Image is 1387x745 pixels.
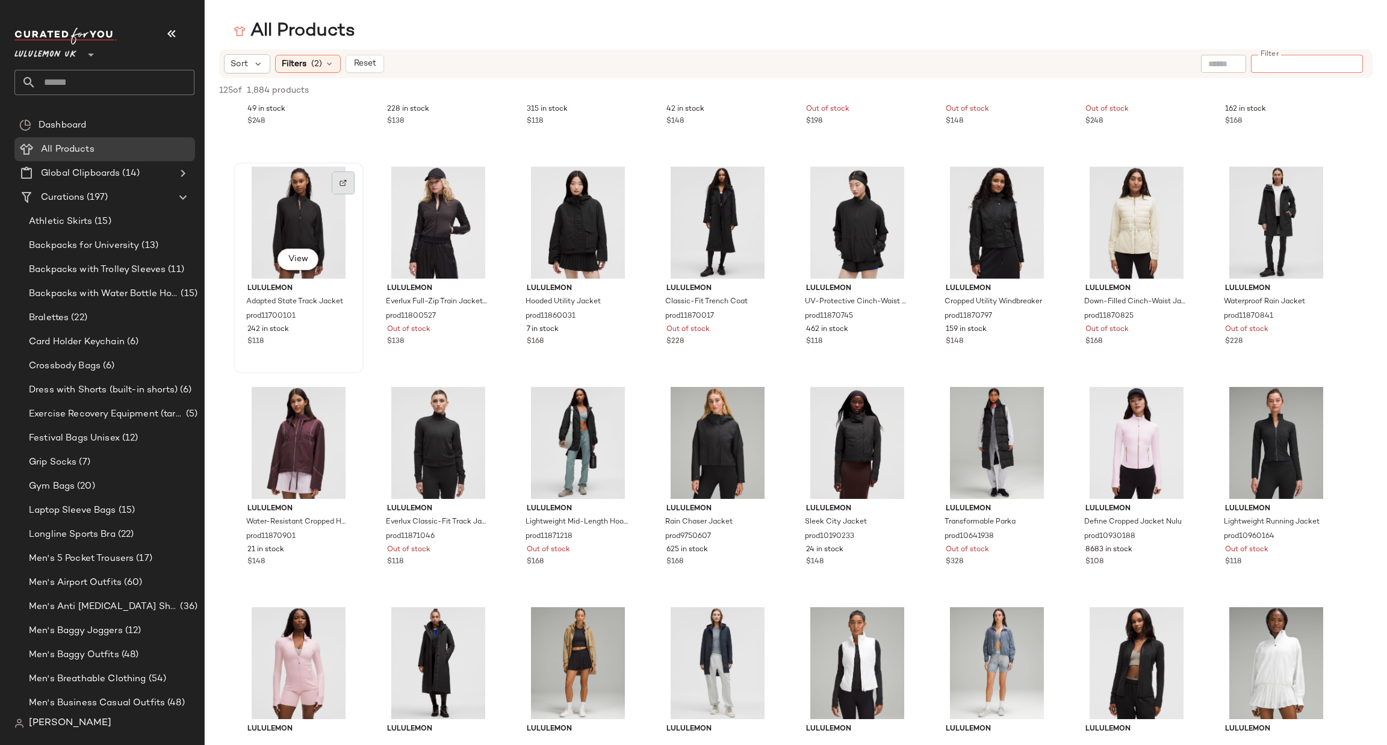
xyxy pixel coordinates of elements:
img: LW4BU4S_0001_1 [377,607,499,719]
img: LW4CIPS_033454_1 [1076,167,1197,279]
span: (60) [122,576,143,590]
span: prod11870017 [665,311,714,322]
div: All Products [234,19,355,43]
img: LW3HAWS_0001_1 [1076,607,1197,719]
span: (197) [84,191,108,205]
img: LW4CANS_0001_1 [657,387,778,499]
img: LW3HYQS_073376_1 [1076,387,1197,499]
span: $148 [666,116,684,127]
img: LW3HRES_0001_1 [1215,387,1337,499]
span: Out of stock [1225,545,1268,555]
span: lululemon [1085,283,1188,294]
span: $248 [247,116,265,127]
span: Men's Baggy Joggers [29,624,123,638]
button: View [278,249,318,270]
span: 159 in stock [946,324,987,335]
span: Out of stock [387,545,430,555]
button: Reset [346,55,384,73]
img: svg%3e [340,179,347,187]
img: LW4CBNS_0001_1 [936,387,1058,499]
span: prod9750607 [665,531,711,542]
span: lululemon [247,724,350,735]
span: 125 of [219,84,242,97]
span: $168 [666,557,683,567]
span: Out of stock [1085,104,1129,115]
span: Dress with Shorts (built-in shorts) [29,383,178,397]
span: prod10190233 [805,531,854,542]
span: lululemon [1225,504,1327,515]
span: Everlux Full-Zip Train Jacket Matte Foil [386,297,488,308]
span: 1,884 products [247,84,309,97]
span: (20) [75,480,95,493]
span: Water-Resistant Cropped Hooded Jacket [246,517,349,528]
span: lululemon [946,724,1048,735]
img: LW4BZGS_0002_1 [796,607,918,719]
span: $168 [1225,116,1242,127]
span: Laptop Sleeve Bags [29,504,116,518]
img: cfy_white_logo.C9jOOHJF.svg [14,28,117,45]
span: lululemon [806,283,908,294]
span: Backpacks with Water Bottle Holder [29,287,178,301]
span: lululemon [527,283,629,294]
img: LW3HWIS_0001_1 [238,167,359,279]
span: Sleek City Jacket [805,517,867,528]
span: 228 in stock [387,104,429,115]
img: LW4CI0S_0001_1 [517,167,639,279]
span: (12) [123,624,141,638]
span: prod11870901 [246,531,296,542]
span: lululemon [666,283,769,294]
span: $248 [1085,116,1103,127]
span: Men's Airport Outfits [29,576,122,590]
img: LW4CJ3S_0001_1 [517,387,639,499]
span: Men's Business Casual Outfits [29,696,165,710]
span: 49 in stock [247,104,285,115]
span: Cropped Utility Windbreaker [945,297,1042,308]
span: 8683 in stock [1085,545,1132,555]
span: lululemon [806,724,908,735]
span: Out of stock [946,104,989,115]
span: 7 in stock [527,324,559,335]
span: Sort [231,58,248,70]
span: Dashboard [39,119,86,132]
span: lululemon [946,504,1048,515]
span: Out of stock [527,545,570,555]
span: prod11870841 [1224,311,1273,322]
span: lululemon [387,724,489,735]
span: prod11871218 [526,531,572,542]
span: Card Holder Keychain [29,335,125,349]
span: Lululemon UK [14,41,76,63]
span: $168 [1085,336,1102,347]
span: Out of stock [1225,324,1268,335]
span: (48) [119,648,139,662]
span: prod11700101 [246,311,296,322]
span: (14) [120,167,140,181]
span: (17) [134,552,152,566]
img: svg%3e [14,719,24,728]
span: (11) [166,263,184,277]
span: Global Clipboards [41,167,120,181]
span: $198 [806,116,822,127]
span: Define Cropped Jacket Nulu [1084,517,1182,528]
span: lululemon [666,724,769,735]
span: Adapted State Track Jacket [246,297,343,308]
span: $138 [387,116,404,127]
span: Out of stock [946,545,989,555]
span: 162 in stock [1225,104,1266,115]
span: lululemon [666,504,769,515]
span: Bralettes [29,311,69,325]
span: $118 [806,336,822,347]
span: lululemon [946,283,1048,294]
span: $148 [946,116,963,127]
span: $148 [806,557,824,567]
span: (13) [139,239,158,253]
span: Men's Baggy Outfits [29,648,119,662]
img: svg%3e [234,25,246,37]
span: (54) [146,672,167,686]
span: [PERSON_NAME] [29,716,111,731]
span: Men's 5 Pocket Trousers [29,552,134,566]
span: lululemon [527,504,629,515]
span: Men's Breathable Clothing [29,672,146,686]
span: Hooded Utility Jacket [526,297,601,308]
span: Lightweight Mid-Length Hooded Coat [526,517,628,528]
span: (22) [69,311,87,325]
